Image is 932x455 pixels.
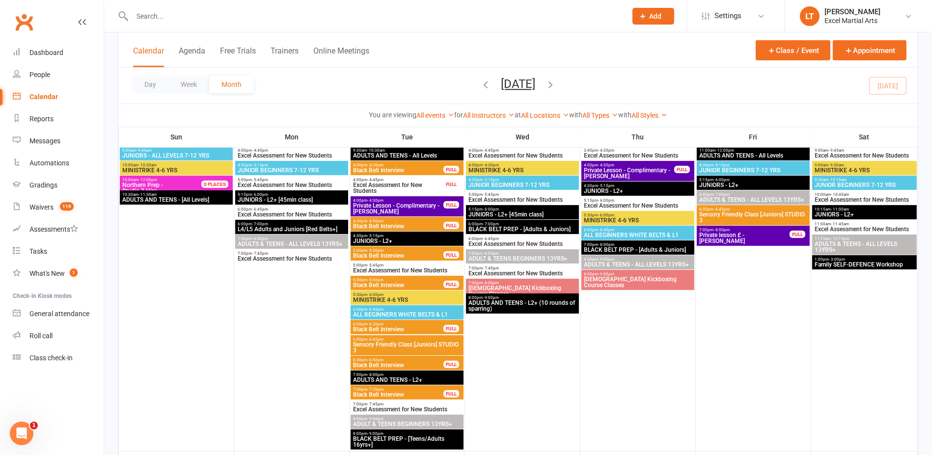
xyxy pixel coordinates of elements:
[367,373,384,377] span: - 8:00pm
[353,342,462,353] span: Sensory Friendly Class [Juniors] STUDIO 3
[13,130,104,152] a: Messages
[699,153,808,159] span: ADULTS AND TEENS - All Levels
[699,197,808,203] span: ADULTS & TEENS - ALL LEVELS 13YRS+
[696,127,811,147] th: Fri
[122,163,231,167] span: 10:00am
[353,322,444,326] span: 6:00pm
[713,163,730,167] span: - 5:15pm
[814,222,915,226] span: 11:00am
[367,417,384,421] span: - 9:00pm
[133,46,164,67] button: Calendar
[353,377,462,383] span: ADULTS AND TEENS - L2+
[814,237,915,241] span: 11:15am
[598,228,614,232] span: - 6:45pm
[29,71,50,79] div: People
[631,111,667,119] a: All Styles
[583,217,692,223] span: MINISTRIKE 4-6 YRS
[598,148,614,153] span: - 4:30pm
[353,406,462,412] span: Excel Assessment for New Students
[367,307,384,312] span: - 6:45pm
[483,163,499,167] span: - 4:30pm
[814,262,915,268] span: Family SELF-DEFENCE Workshop
[367,248,384,253] span: - 5:20pm
[699,182,808,188] span: JUNIORS - L2+
[13,108,104,130] a: Reports
[713,192,730,197] span: - 7:00pm
[313,46,369,67] button: Online Meetings
[252,207,268,212] span: - 6:45pm
[29,93,58,101] div: Calendar
[598,198,614,203] span: - 6:00pm
[367,402,384,406] span: - 7:45pm
[468,192,577,197] span: 5:00pm
[237,222,346,226] span: 6:00pm
[443,325,459,332] div: FULL
[699,148,808,153] span: 11:00am
[583,232,692,238] span: ALL BEGINNERS WHITE BELTS & L1
[237,182,346,188] span: Excel Assessment for New Students
[13,218,104,241] a: Assessments
[252,222,268,226] span: - 7:00pm
[800,6,820,26] div: LT
[814,167,915,173] span: MINISTRIKE 4-6 YRS
[237,251,346,256] span: 7:00pm
[831,207,849,212] span: - 11:00am
[468,266,577,270] span: 7:00pm
[468,256,577,262] span: ADULT & TEENS BEGINNERS 13YRS+
[582,111,618,119] a: All Types
[29,269,65,277] div: What's New
[29,115,54,123] div: Reports
[650,12,662,20] span: Add
[814,197,915,203] span: Excel Assessment for New Students
[829,257,845,262] span: - 3:00pm
[367,219,384,223] span: - 4:50pm
[618,111,631,119] strong: with
[367,387,384,392] span: - 7:20pm
[483,251,499,256] span: - 8:00pm
[138,192,157,197] span: - 11:30am
[237,237,346,241] span: 7:00pm
[209,76,254,93] button: Month
[468,182,577,188] span: JUNIOR BEGINNERS 7-12 YRS
[699,228,790,232] span: 7:00pm
[12,10,36,34] a: Clubworx
[443,222,459,229] div: FULL
[468,167,577,173] span: MINISTRIKE 4-6 YRS
[122,197,231,203] span: ADULTS AND TEENS - [All Levels]
[353,307,462,312] span: 6:00pm
[468,251,577,256] span: 7:00pm
[353,387,444,392] span: 7:00pm
[13,174,104,196] a: Gradings
[814,257,915,262] span: 1:00pm
[129,9,620,23] input: Search...
[580,127,696,147] th: Thu
[468,285,577,297] span: [DEMOGRAPHIC_DATA] Kickboxing Course Classes
[353,219,444,223] span: 4:30pm
[252,251,268,256] span: - 7:45pm
[483,178,499,182] span: - 5:15pm
[814,226,915,232] span: Excel Assessment for New Students
[699,192,808,197] span: 6:00pm
[353,248,444,253] span: 5:00pm
[483,192,499,197] span: - 5:45pm
[367,358,384,362] span: - 6:50pm
[29,332,53,340] div: Roll call
[13,64,104,86] a: People
[353,278,444,282] span: 5:30pm
[483,237,499,241] span: - 6:45pm
[824,16,880,25] div: Excel Martial Arts
[468,197,577,203] span: Excel Assessment for New Students
[367,234,384,238] span: - 5:15pm
[443,166,459,173] div: FULL
[237,226,346,232] span: L4/L5 Adults and Juniors [Red Belts+]
[353,402,462,406] span: 7:00pm
[353,362,444,368] span: Black Belt Interview
[468,212,577,217] span: JUNIORS - L2+ [45min class]
[713,228,730,232] span: - 8:00pm
[10,422,33,445] iframe: Intercom live chat
[13,325,104,347] a: Roll call
[353,358,444,362] span: 6:30pm
[168,76,209,93] button: Week
[828,163,844,167] span: - 9:30am
[483,295,499,300] span: - 9:00pm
